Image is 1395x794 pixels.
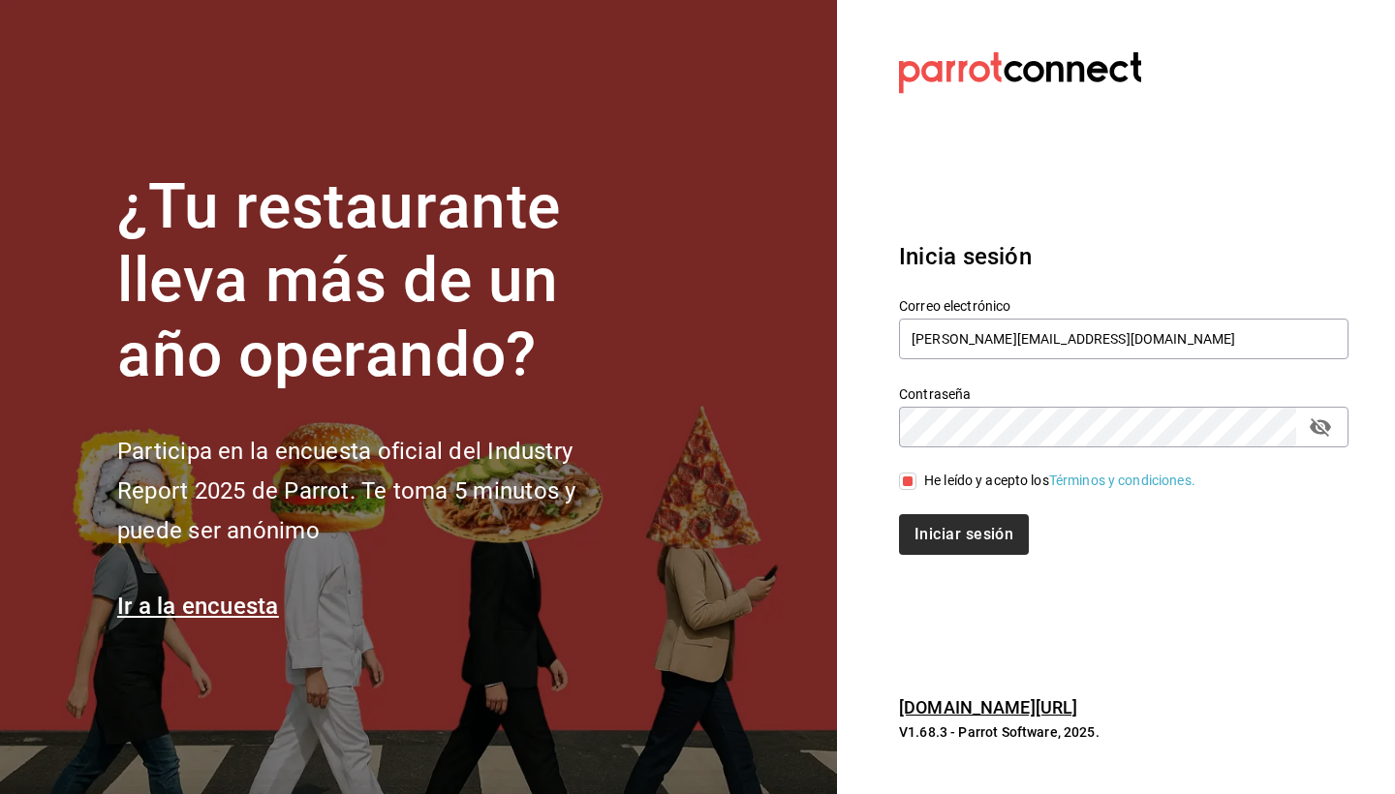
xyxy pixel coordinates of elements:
[1304,411,1337,443] button: passwordField
[899,239,1348,274] h3: Inicia sesión
[899,386,1348,400] label: Contraseña
[117,170,640,393] h1: ¿Tu restaurante lleva más de un año operando?
[899,514,1029,555] button: Iniciar sesión
[899,722,1348,742] p: V1.68.3 - Parrot Software, 2025.
[899,319,1348,359] input: Ingresa tu correo electrónico
[899,298,1348,312] label: Correo electrónico
[117,593,279,620] a: Ir a la encuesta
[1049,473,1195,488] a: Términos y condiciones.
[924,471,1195,491] div: He leído y acepto los
[117,432,640,550] h2: Participa en la encuesta oficial del Industry Report 2025 de Parrot. Te toma 5 minutos y puede se...
[899,697,1077,718] a: [DOMAIN_NAME][URL]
